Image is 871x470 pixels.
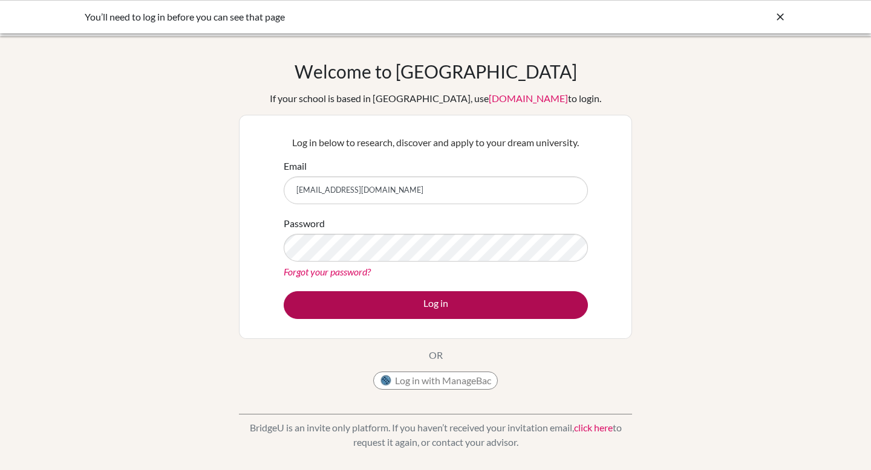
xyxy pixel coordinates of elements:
[284,135,588,150] p: Log in below to research, discover and apply to your dream university.
[85,10,605,24] div: You’ll need to log in before you can see that page
[295,60,577,82] h1: Welcome to [GEOGRAPHIC_DATA]
[239,420,632,449] p: BridgeU is an invite only platform. If you haven’t received your invitation email, to request it ...
[284,266,371,277] a: Forgot your password?
[574,422,613,433] a: click here
[284,159,307,173] label: Email
[373,372,498,390] button: Log in with ManageBac
[429,348,443,362] p: OR
[489,92,568,104] a: [DOMAIN_NAME]
[284,291,588,319] button: Log in
[284,216,325,231] label: Password
[270,91,601,106] div: If your school is based in [GEOGRAPHIC_DATA], use to login.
